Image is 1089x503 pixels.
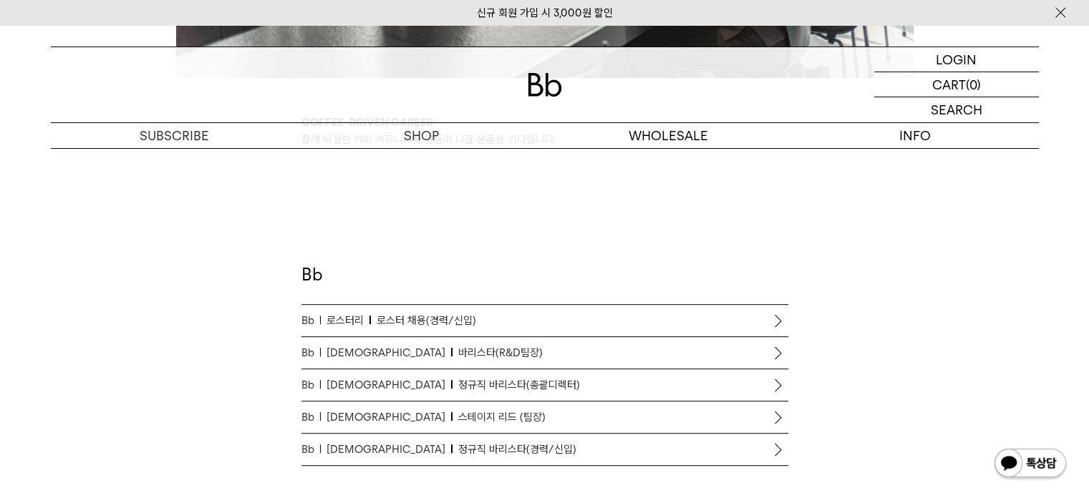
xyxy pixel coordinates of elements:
[301,312,321,329] span: Bb
[993,447,1068,482] img: 카카오톡 채널 1:1 채팅 버튼
[301,409,321,426] span: Bb
[301,263,788,305] h2: Bb
[301,376,321,394] span: Bb
[936,47,977,72] p: LOGIN
[458,441,576,458] span: 정규직 바리스타(경력/신입)
[326,409,452,426] span: [DEMOGRAPHIC_DATA]
[301,369,788,401] a: Bb[DEMOGRAPHIC_DATA]정규직 바리스타(총괄디렉터)
[326,376,452,394] span: [DEMOGRAPHIC_DATA]
[301,305,788,336] a: Bb로스터리로스터 채용(경력/신입)
[326,344,452,361] span: [DEMOGRAPHIC_DATA]
[377,312,476,329] span: 로스터 채용(경력/신입)
[326,312,371,329] span: 로스터리
[301,434,788,465] a: Bb[DEMOGRAPHIC_DATA]정규직 바리스타(경력/신입)
[792,123,1039,148] p: INFO
[545,123,792,148] p: WHOLESALE
[458,376,580,394] span: 정규직 바리스타(총괄디렉터)
[326,441,452,458] span: [DEMOGRAPHIC_DATA]
[301,337,788,368] a: Bb[DEMOGRAPHIC_DATA]바리스타(R&D팀장)
[301,441,321,458] span: Bb
[528,73,562,97] img: 로고
[966,72,981,97] p: (0)
[301,344,321,361] span: Bb
[932,72,966,97] p: CART
[874,47,1039,72] a: LOGIN
[874,72,1039,97] a: CART (0)
[931,97,982,122] p: SEARCH
[301,401,788,433] a: Bb[DEMOGRAPHIC_DATA]스테이지 리드 (팀장)
[51,123,298,148] a: SUBSCRIBE
[298,123,545,148] a: SHOP
[477,6,613,19] a: 신규 회원 가입 시 3,000원 할인
[458,409,546,426] span: 스테이지 리드 (팀장)
[458,344,543,361] span: 바리스타(R&D팀장)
